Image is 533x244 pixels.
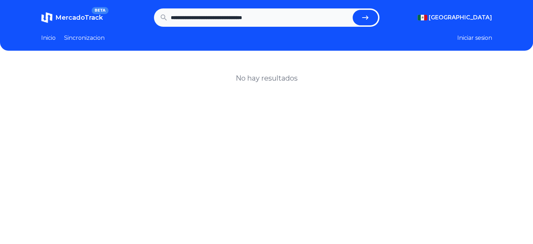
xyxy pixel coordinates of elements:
[41,12,52,23] img: MercadoTrack
[64,34,105,42] a: Sincronizacion
[457,34,492,42] button: Iniciar sesion
[41,12,103,23] a: MercadoTrackBETA
[417,15,427,20] img: Mexico
[236,73,298,83] h1: No hay resultados
[429,13,492,22] span: [GEOGRAPHIC_DATA]
[92,7,108,14] span: BETA
[55,14,103,21] span: MercadoTrack
[41,34,56,42] a: Inicio
[417,13,492,22] button: [GEOGRAPHIC_DATA]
